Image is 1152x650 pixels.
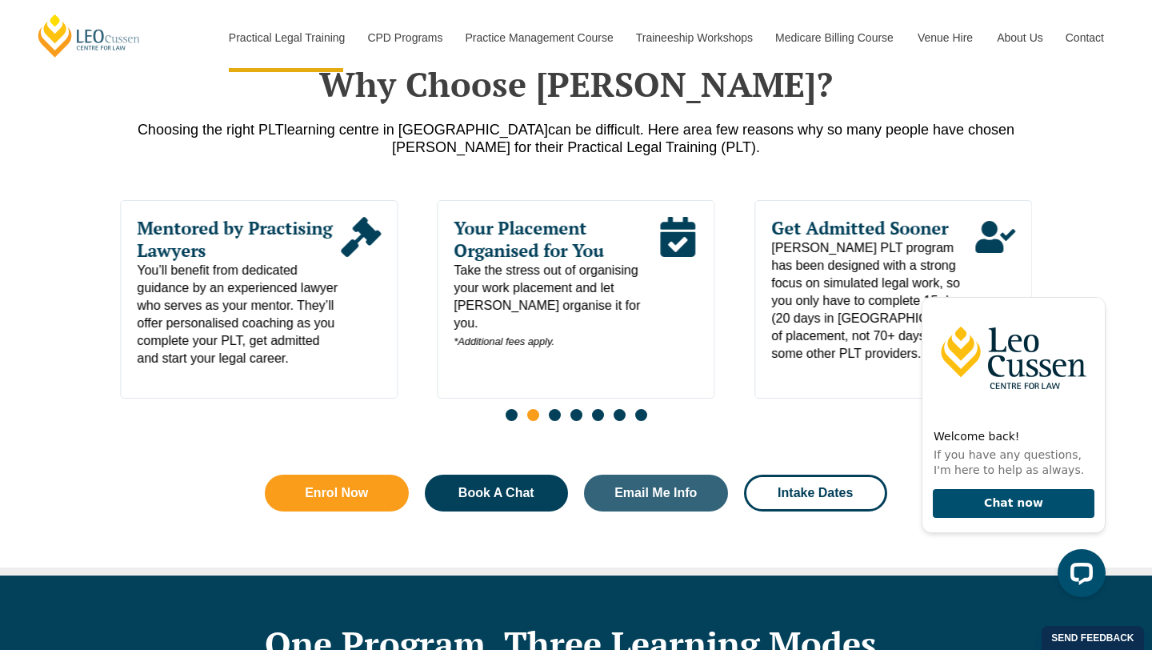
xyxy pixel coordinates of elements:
div: Read More [975,217,1015,363]
div: 3 / 7 [438,200,715,399]
span: Go to slide 5 [592,409,604,421]
h2: Why Choose [PERSON_NAME]? [120,64,1032,104]
a: Book A Chat [425,475,569,512]
div: Slides [120,200,1032,431]
a: Practice Management Course [454,3,624,72]
span: Email Me Info [614,487,697,500]
span: Go to slide 4 [570,409,582,421]
span: Go to slide 7 [635,409,647,421]
span: You’ll benefit from dedicated guidance by an experienced lawyer who serves as your mentor. They’l... [137,262,341,367]
div: 4 / 7 [754,200,1032,399]
div: Read More [658,217,698,351]
iframe: LiveChat chat widget [909,268,1112,610]
a: Medicare Billing Course [763,3,906,72]
span: Your Placement Organised for You [454,217,658,262]
a: Intake Dates [744,475,888,512]
span: learning centre in [GEOGRAPHIC_DATA] [284,122,548,138]
a: Traineeship Workshops [624,3,763,72]
span: [PERSON_NAME] PLT program has been designed with a strong focus on simulated legal work, so you o... [771,239,975,363]
span: Go to slide 2 [527,409,539,421]
span: Enrol Now [305,487,368,500]
p: a few reasons why so many people have chosen [PERSON_NAME] for their Practical Legal Training (PLT). [120,121,1032,156]
span: can be difficult. Here are [548,122,704,138]
a: Email Me Info [584,475,728,512]
a: CPD Programs [355,3,453,72]
span: Go to slide 6 [614,409,626,421]
span: Choosing the right PLT [138,122,284,138]
a: Contact [1054,3,1116,72]
span: Intake Dates [778,487,853,500]
a: Venue Hire [906,3,985,72]
a: Practical Legal Training [217,3,356,72]
span: Go to slide 1 [506,409,518,421]
em: *Additional fees apply. [454,335,555,347]
span: Book A Chat [458,487,534,500]
span: Take the stress out of organising your work placement and let [PERSON_NAME] organise it for you. [454,262,658,351]
div: Read More [341,217,381,367]
a: About Us [985,3,1054,72]
div: 2 / 7 [120,200,398,399]
span: Go to slide 3 [549,409,561,421]
span: Mentored by Practising Lawyers [137,217,341,262]
a: Enrol Now [265,475,409,512]
span: Get Admitted Sooner [771,217,975,239]
a: [PERSON_NAME] Centre for Law [36,13,142,58]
